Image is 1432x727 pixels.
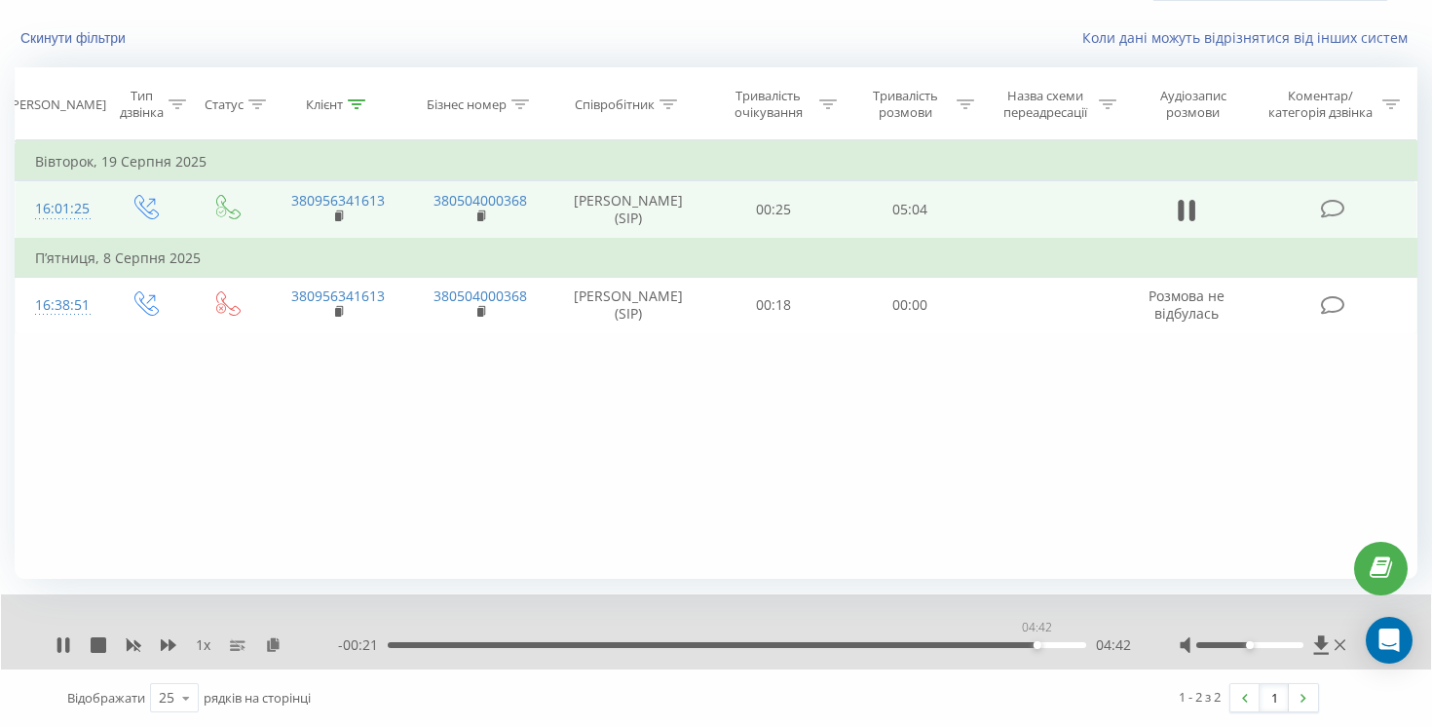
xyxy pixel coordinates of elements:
[704,277,841,333] td: 00:18
[35,287,83,325] div: 16:38:51
[35,190,83,228] div: 16:01:25
[1260,684,1289,711] a: 1
[1179,687,1221,707] div: 1 - 2 з 2
[1139,88,1248,121] div: Аудіозапис розмови
[159,688,174,708] div: 25
[306,96,343,113] div: Клієнт
[575,96,655,113] div: Співробітник
[1246,641,1254,649] div: Accessibility label
[1018,614,1056,641] div: 04:42
[205,96,244,113] div: Статус
[842,181,978,239] td: 05:04
[291,287,385,305] a: 380956341613
[120,88,164,121] div: Тип дзвінка
[997,88,1094,121] div: Назва схеми переадресації
[433,287,527,305] a: 380504000368
[842,277,978,333] td: 00:00
[433,191,527,210] a: 380504000368
[338,635,388,655] span: - 00:21
[859,88,952,121] div: Тривалість розмови
[15,29,135,47] button: Скинути фільтри
[1149,287,1225,323] span: Розмова не відбулась
[291,191,385,210] a: 380956341613
[67,689,145,707] span: Відображати
[704,181,841,239] td: 00:25
[427,96,507,113] div: Бізнес номер
[16,239,1417,278] td: П’ятниця, 8 Серпня 2025
[1034,641,1041,649] div: Accessibility label
[1366,617,1413,664] div: Open Intercom Messenger
[1096,635,1131,655] span: 04:42
[196,635,210,655] span: 1 x
[1082,28,1417,47] a: Коли дані можуть відрізнятися вiд інших систем
[204,689,311,707] span: рядків на сторінці
[551,181,704,239] td: [PERSON_NAME] (SIP)
[16,142,1417,181] td: Вівторок, 19 Серпня 2025
[551,277,704,333] td: [PERSON_NAME] (SIP)
[1263,88,1377,121] div: Коментар/категорія дзвінка
[8,96,106,113] div: [PERSON_NAME]
[723,88,815,121] div: Тривалість очікування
